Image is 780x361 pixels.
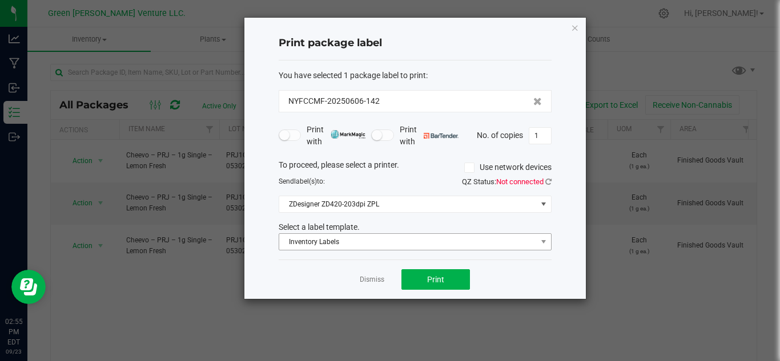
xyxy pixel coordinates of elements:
[279,36,552,51] h4: Print package label
[294,177,317,185] span: label(s)
[462,177,552,186] span: QZ Status:
[279,177,325,185] span: Send to:
[279,71,426,80] span: You have selected 1 package label to print
[288,95,380,107] span: NYFCCMF-20250606-142
[279,196,537,212] span: ZDesigner ZD420-203dpi ZPL
[331,130,365,139] img: mark_magic_cybra.png
[400,124,459,148] span: Print with
[427,275,444,284] span: Print
[401,269,470,290] button: Print
[307,124,365,148] span: Print with
[464,161,552,173] label: Use network devices
[270,159,560,176] div: To proceed, please select a printer.
[11,270,46,304] iframe: Resource center
[279,70,552,82] div: :
[424,133,459,139] img: bartender.png
[270,221,560,233] div: Select a label template.
[279,234,537,250] span: Inventory Labels
[496,177,544,186] span: Not connected
[360,275,384,285] a: Dismiss
[477,130,523,139] span: No. of copies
